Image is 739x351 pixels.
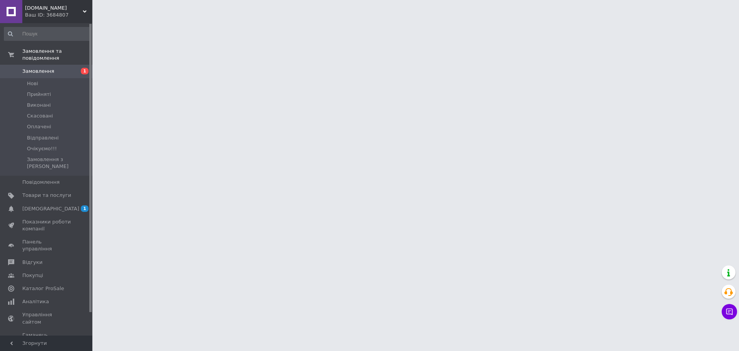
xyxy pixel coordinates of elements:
span: Оплачені [27,123,51,130]
input: Пошук [4,27,91,41]
button: Чат з покупцем [722,304,737,319]
span: Показники роботи компанії [22,218,71,232]
span: Відгуки [22,259,42,266]
span: Відправлені [27,134,59,141]
span: Нові [27,80,38,87]
span: 1 [81,68,89,74]
span: Товари та послуги [22,192,71,199]
span: Замовлення з [PERSON_NAME] [27,156,90,170]
span: Прийняті [27,91,51,98]
span: Повідомлення [22,179,60,186]
span: Покупці [22,272,43,279]
span: Скасовані [27,113,53,119]
span: Каталог ProSale [22,285,64,292]
span: 1 [81,205,89,212]
div: Ваш ID: 3684807 [25,12,92,18]
span: Гаманець компанії [22,332,71,346]
span: Замовлення та повідомлення [22,48,92,62]
span: Виконані [27,102,51,109]
span: KiKi.com.ua [25,5,83,12]
span: Аналітика [22,298,49,305]
span: Панель управління [22,238,71,252]
span: Управління сайтом [22,311,71,325]
span: [DEMOGRAPHIC_DATA] [22,205,79,212]
span: Очікуємо!!! [27,145,57,152]
span: Замовлення [22,68,54,75]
